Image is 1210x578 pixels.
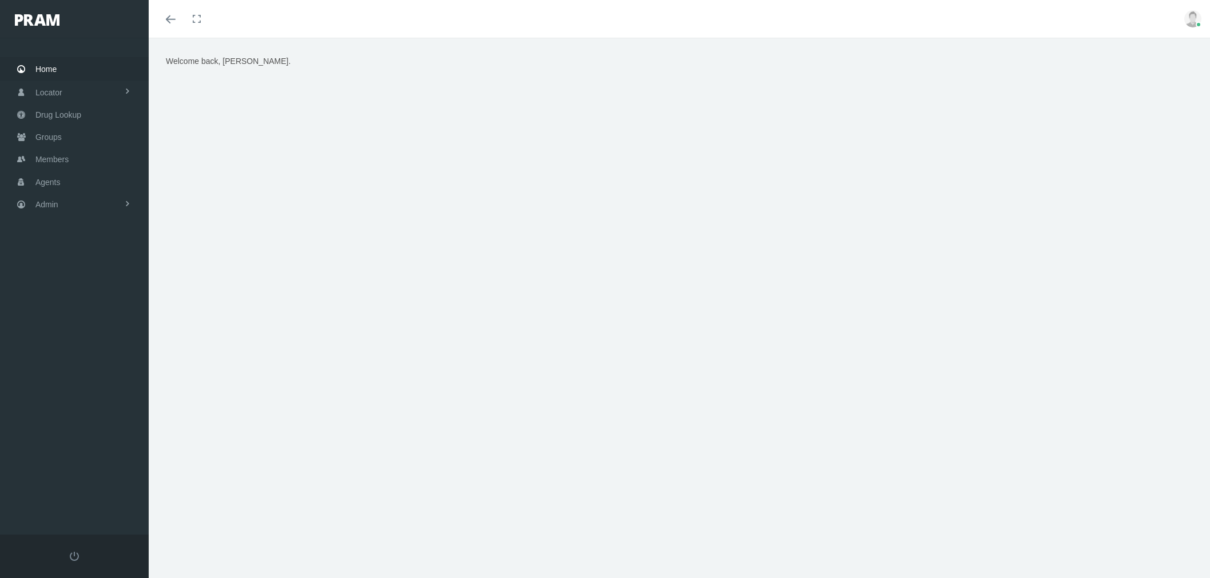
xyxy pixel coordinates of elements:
[35,194,58,215] span: Admin
[35,148,69,170] span: Members
[35,104,81,126] span: Drug Lookup
[166,57,290,66] span: Welcome back, [PERSON_NAME].
[35,126,62,148] span: Groups
[35,171,61,193] span: Agents
[35,82,62,103] span: Locator
[1184,10,1201,27] img: user-placeholder.jpg
[35,58,57,80] span: Home
[15,14,59,26] img: PRAM_20_x_78.png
